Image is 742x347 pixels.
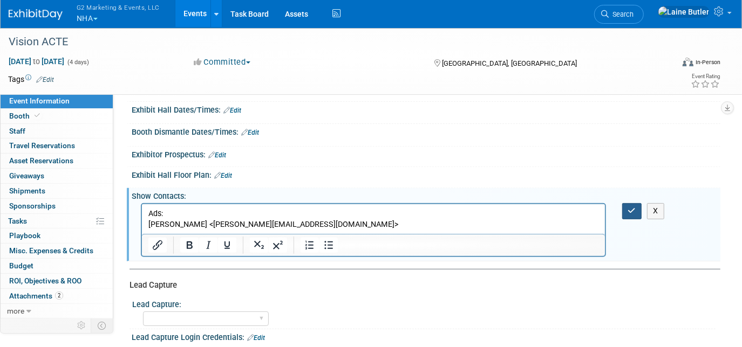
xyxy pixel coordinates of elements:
[31,57,42,66] span: to
[1,304,113,318] a: more
[9,156,73,165] span: Asset Reservations
[214,172,232,179] a: Edit
[142,204,605,234] iframe: Rich Text Area
[443,59,577,67] span: [GEOGRAPHIC_DATA], [GEOGRAPHIC_DATA]
[9,127,25,135] span: Staff
[223,107,241,114] a: Edit
[132,296,716,310] div: Lead Capture:
[9,261,33,270] span: Budget
[208,151,226,159] a: Edit
[269,238,287,253] button: Superscript
[8,57,65,66] span: [DATE] [DATE]
[319,238,338,253] button: Bullet list
[190,57,255,68] button: Committed
[1,274,113,288] a: ROI, Objectives & ROO
[9,276,81,285] span: ROI, Objectives & ROO
[148,238,167,253] button: Insert/edit link
[9,171,44,180] span: Giveaways
[7,307,24,315] span: more
[91,318,113,332] td: Toggle Event Tabs
[1,289,113,303] a: Attachments2
[180,238,199,253] button: Bold
[130,280,712,291] div: Lead Capture
[132,329,720,343] div: Lead Capture Login Credentials:
[609,10,634,18] span: Search
[241,129,259,136] a: Edit
[1,138,113,153] a: Travel Reservations
[1,94,113,108] a: Event Information
[9,246,93,255] span: Misc. Expenses & Credits
[132,147,720,161] div: Exhibitor Prospectus:
[683,58,693,66] img: Format-Inperson.png
[132,124,720,138] div: Booth Dismantle Dates/Times:
[8,217,27,225] span: Tasks
[615,56,720,72] div: Event Format
[9,186,45,195] span: Shipments
[35,113,40,119] i: Booth reservation complete
[66,59,89,66] span: (4 days)
[8,74,54,85] td: Tags
[132,167,720,181] div: Exhibit Hall Floor Plan:
[250,238,268,253] button: Subscript
[691,74,720,79] div: Event Rating
[9,292,63,300] span: Attachments
[301,238,319,253] button: Numbered list
[247,334,265,342] a: Edit
[1,244,113,258] a: Misc. Expenses & Credits
[1,199,113,213] a: Sponsorships
[77,2,160,13] span: G2 Marketing & Events, LLC
[9,9,63,20] img: ExhibitDay
[1,228,113,243] a: Playbook
[1,214,113,228] a: Tasks
[647,203,664,219] button: X
[55,292,63,300] span: 2
[1,109,113,123] a: Booth
[594,5,644,24] a: Search
[9,202,56,210] span: Sponsorships
[1,259,113,273] a: Budget
[36,76,54,84] a: Edit
[1,184,113,198] a: Shipments
[9,96,70,105] span: Event Information
[1,154,113,168] a: Asset Reservations
[132,102,720,116] div: Exhibit Hall Dates/Times:
[5,32,660,52] div: Vision ACTE
[695,58,720,66] div: In-Person
[218,238,236,253] button: Underline
[132,188,720,202] div: Show Contacts:
[9,112,42,120] span: Booth
[1,169,113,183] a: Giveaways
[1,124,113,138] a: Staff
[9,231,40,240] span: Playbook
[72,318,91,332] td: Personalize Event Tab Strip
[9,141,75,150] span: Travel Reservations
[658,6,710,18] img: Laine Butler
[199,238,217,253] button: Italic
